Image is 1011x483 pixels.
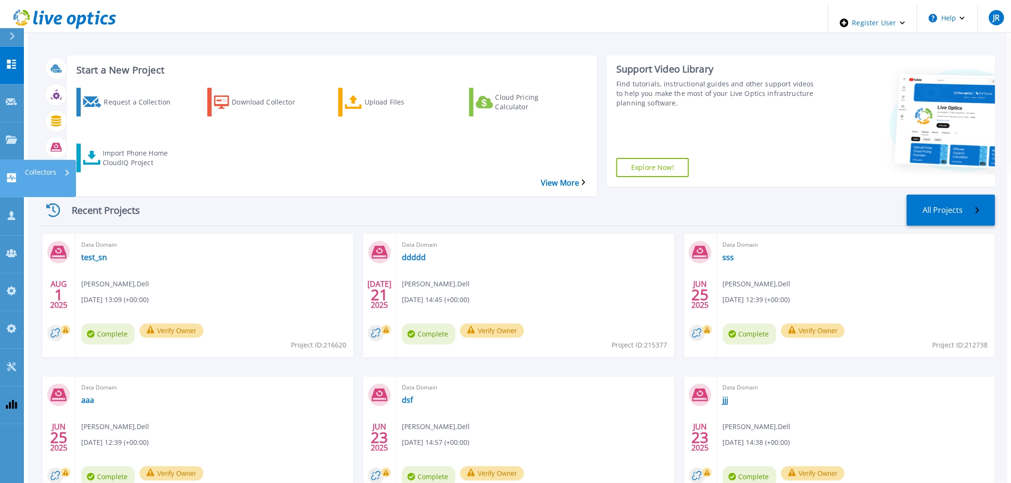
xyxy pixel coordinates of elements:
[402,294,469,305] span: [DATE] 14:45 (+00:00)
[76,88,192,116] a: Request a Collection
[460,466,524,481] button: Verify Owner
[781,324,845,338] button: Verify Owner
[993,14,1000,21] span: JR
[723,240,989,250] span: Data Domain
[402,382,668,393] span: Data Domain
[692,433,709,441] span: 23
[469,88,585,116] a: Cloud Pricing Calculator
[81,421,149,432] span: [PERSON_NAME] , Dell
[370,420,388,455] div: JUN 2025
[50,277,68,312] div: AUG 2025
[338,88,454,116] a: Upload Files
[692,291,709,299] span: 25
[81,279,149,289] span: [PERSON_NAME] , Dell
[723,294,790,305] span: [DATE] 12:39 (+00:00)
[81,240,348,250] span: Data Domain
[691,420,710,455] div: JUN 2025
[76,65,585,75] h3: Start a New Project
[541,178,585,188] a: View More
[402,324,455,345] span: Complete
[54,291,63,299] span: 1
[402,421,470,432] span: [PERSON_NAME] , Dell
[81,437,149,448] span: [DATE] 12:39 (+00:00)
[723,324,776,345] span: Complete
[723,252,734,262] a: sss
[723,421,791,432] span: [PERSON_NAME] , Dell
[723,382,989,393] span: Data Domain
[25,160,56,185] p: Collectors
[616,79,815,108] div: Find tutorials, instructional guides and other support videos to help you make the most of your L...
[232,90,308,114] div: Download Collector
[402,395,413,405] a: dsf
[402,437,469,448] span: [DATE] 14:57 (+00:00)
[207,88,323,116] a: Download Collector
[723,395,729,405] a: jjj
[691,277,710,312] div: JUN 2025
[41,199,155,222] div: Recent Projects
[81,252,107,262] a: test_sn
[402,252,426,262] a: ddddd
[81,324,135,345] span: Complete
[402,279,470,289] span: [PERSON_NAME] , Dell
[495,90,572,114] div: Cloud Pricing Calculator
[828,4,917,42] div: Register User
[917,4,977,32] button: Help
[723,437,790,448] span: [DATE] 14:38 (+00:00)
[103,146,179,170] div: Import Phone Home CloudIQ Project
[140,466,204,481] button: Verify Owner
[933,340,988,350] span: Project ID: 212738
[50,420,68,455] div: JUN 2025
[365,90,441,114] div: Upload Files
[81,294,149,305] span: [DATE] 13:09 (+00:00)
[616,63,815,75] div: Support Video Library
[370,277,388,312] div: [DATE] 2025
[104,90,180,114] div: Request a Collection
[81,395,94,405] a: aaa
[50,433,67,441] span: 25
[140,324,204,338] button: Verify Owner
[723,279,791,289] span: [PERSON_NAME] , Dell
[291,340,346,350] span: Project ID: 216620
[612,340,667,350] span: Project ID: 215377
[371,291,388,299] span: 21
[781,466,845,481] button: Verify Owner
[616,158,689,177] a: Explore Now!
[460,324,524,338] button: Verify Owner
[402,240,668,250] span: Data Domain
[81,382,348,393] span: Data Domain
[907,195,995,226] a: All Projects
[371,433,388,441] span: 23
